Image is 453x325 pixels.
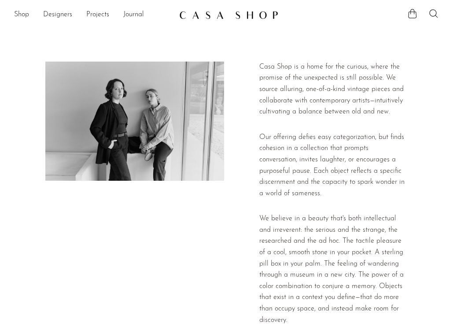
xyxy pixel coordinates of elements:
[86,9,109,21] a: Projects
[14,7,172,22] ul: NEW HEADER MENU
[14,9,29,21] a: Shop
[14,7,172,22] nav: Desktop navigation
[123,9,144,21] a: Journal
[43,9,72,21] a: Designers
[259,62,408,118] p: Casa Shop is a home for the curious, where the promise of the unexpected is still possible. We so...
[259,132,408,200] p: Our offering defies easy categorization, but finds cohesion in a collection that prompts conversa...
